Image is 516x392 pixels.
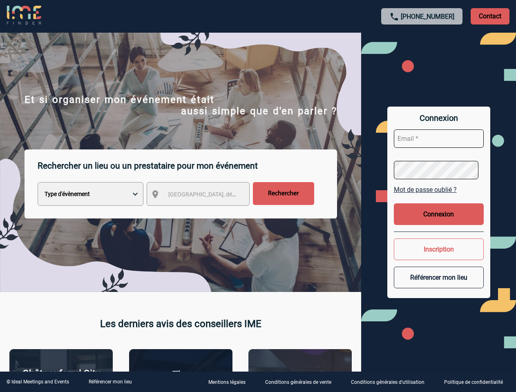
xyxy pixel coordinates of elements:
[202,378,259,386] a: Mentions légales
[344,378,438,386] a: Conditions générales d'utilisation
[438,378,516,386] a: Politique de confidentialité
[444,380,503,385] p: Politique de confidentialité
[259,378,344,386] a: Conditions générales de vente
[351,380,424,385] p: Conditions générales d'utilisation
[7,379,69,385] div: © Ideal Meetings and Events
[89,379,132,385] a: Référencer mon lieu
[265,380,331,385] p: Conditions générales de vente
[208,380,246,385] p: Mentions légales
